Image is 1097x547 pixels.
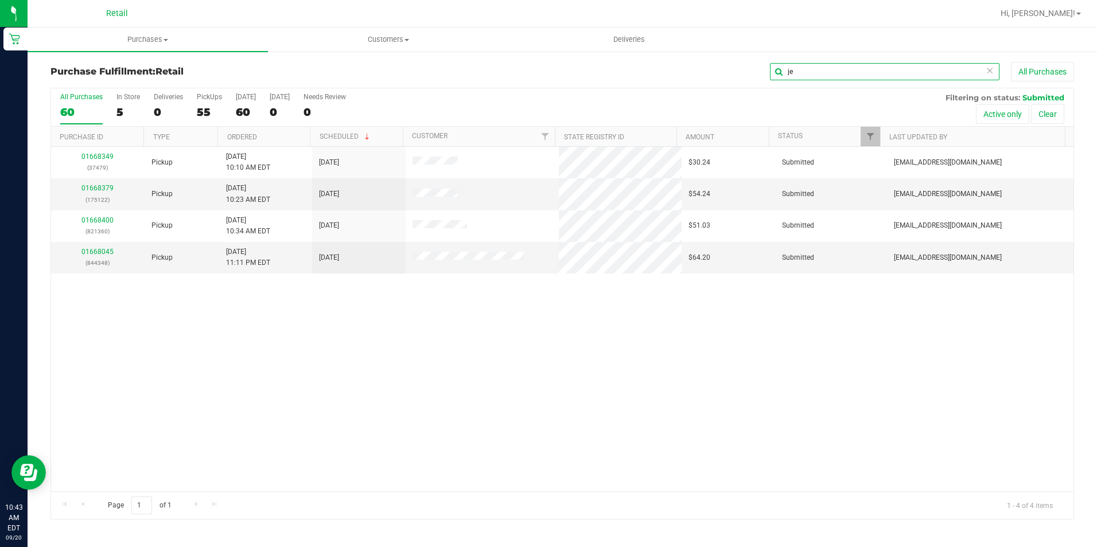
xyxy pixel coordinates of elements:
[226,183,270,205] span: [DATE] 10:23 AM EDT
[564,133,624,141] a: State Registry ID
[106,9,128,18] span: Retail
[319,252,339,263] span: [DATE]
[688,157,710,168] span: $30.24
[197,93,222,101] div: PickUps
[5,502,22,533] p: 10:43 AM EDT
[116,106,140,119] div: 5
[5,533,22,542] p: 09/20
[319,157,339,168] span: [DATE]
[778,132,803,140] a: Status
[81,184,114,192] a: 01668379
[81,153,114,161] a: 01668349
[782,157,814,168] span: Submitted
[269,34,508,45] span: Customers
[270,93,290,101] div: [DATE]
[894,189,1002,200] span: [EMAIL_ADDRESS][DOMAIN_NAME]
[151,252,173,263] span: Pickup
[81,216,114,224] a: 01668400
[688,220,710,231] span: $51.03
[320,132,372,140] a: Scheduled
[81,248,114,256] a: 01668045
[688,189,710,200] span: $54.24
[998,497,1062,514] span: 1 - 4 of 4 items
[28,28,268,52] a: Purchases
[11,455,46,490] iframe: Resource center
[319,189,339,200] span: [DATE]
[894,252,1002,263] span: [EMAIL_ADDRESS][DOMAIN_NAME]
[151,189,173,200] span: Pickup
[894,220,1002,231] span: [EMAIL_ADDRESS][DOMAIN_NAME]
[226,215,270,237] span: [DATE] 10:34 AM EDT
[976,104,1029,124] button: Active only
[1031,104,1064,124] button: Clear
[686,133,714,141] a: Amount
[9,33,20,45] inline-svg: Retail
[861,127,880,146] a: Filter
[894,157,1002,168] span: [EMAIL_ADDRESS][DOMAIN_NAME]
[226,247,270,268] span: [DATE] 11:11 PM EDT
[509,28,749,52] a: Deliveries
[782,252,814,263] span: Submitted
[58,194,138,205] p: (175122)
[688,252,710,263] span: $64.20
[304,106,346,119] div: 0
[226,151,270,173] span: [DATE] 10:10 AM EDT
[236,93,256,101] div: [DATE]
[197,106,222,119] div: 55
[60,133,103,141] a: Purchase ID
[889,133,947,141] a: Last Updated By
[50,67,392,77] h3: Purchase Fulfillment:
[986,63,994,78] span: Clear
[154,93,183,101] div: Deliveries
[28,34,268,45] span: Purchases
[227,133,257,141] a: Ordered
[268,28,508,52] a: Customers
[155,66,184,77] span: Retail
[153,133,170,141] a: Type
[58,226,138,237] p: (821360)
[58,162,138,173] p: (37479)
[319,220,339,231] span: [DATE]
[98,497,181,514] span: Page of 1
[782,220,814,231] span: Submitted
[946,93,1020,102] span: Filtering on status:
[236,106,256,119] div: 60
[782,189,814,200] span: Submitted
[770,63,999,80] input: Search Purchase ID, Original ID, State Registry ID or Customer Name...
[60,106,103,119] div: 60
[151,157,173,168] span: Pickup
[598,34,660,45] span: Deliveries
[58,257,138,268] p: (844348)
[60,93,103,101] div: All Purchases
[131,497,152,514] input: 1
[304,93,346,101] div: Needs Review
[116,93,140,101] div: In Store
[151,220,173,231] span: Pickup
[536,127,555,146] a: Filter
[1001,9,1075,18] span: Hi, [PERSON_NAME]!
[1022,93,1064,102] span: Submitted
[412,132,448,140] a: Customer
[154,106,183,119] div: 0
[1011,62,1074,81] button: All Purchases
[270,106,290,119] div: 0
